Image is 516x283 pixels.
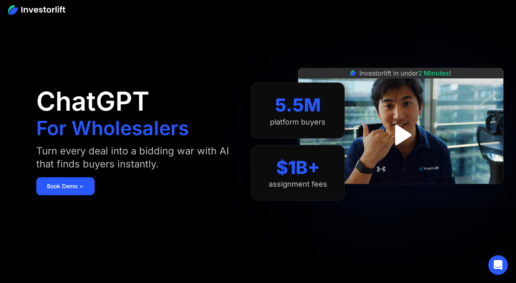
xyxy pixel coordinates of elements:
[276,157,320,178] div: $1B+
[418,69,449,77] span: 2 Minutes
[36,118,189,138] h1: For Wholesalers
[270,118,326,127] div: platform buyers
[36,177,95,195] a: Book Demo ➢
[269,180,327,189] div: assignment fees
[36,88,149,114] h1: ChatGPT
[340,188,462,198] iframe: Customer reviews powered by Trustpilot
[488,255,508,275] div: Open Intercom Messenger
[36,145,235,171] div: Turn every deal into a bidding war with AI that finds buyers instantly.
[275,94,321,116] div: 5.5M
[383,117,419,153] a: open lightbox
[359,68,451,78] div: Investorlift in under !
